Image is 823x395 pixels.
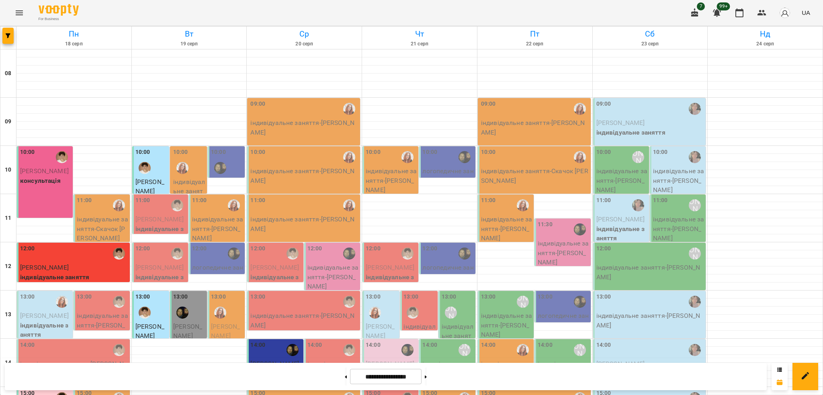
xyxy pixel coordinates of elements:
[139,307,151,319] img: Марина Кириченко
[401,248,414,260] img: Марина Кириченко
[653,166,704,195] p: індивідуальне заняття - [PERSON_NAME]
[228,248,240,260] img: Валерія Капітан
[214,307,226,319] div: Кобзар Зоряна
[343,151,355,163] img: Кобзар Зоряна
[366,244,381,253] label: 12:00
[20,167,69,175] span: [PERSON_NAME]
[594,28,706,40] h6: Сб
[211,323,240,340] span: [PERSON_NAME]
[717,2,730,10] span: 99+
[517,344,529,356] img: Кобзар Зоряна
[192,244,207,253] label: 12:00
[689,344,701,356] img: Мєдвєдєва Катерина
[709,40,821,48] h6: 24 серп
[422,148,437,157] label: 10:00
[250,118,358,137] p: індивідуальне заняття - [PERSON_NAME]
[401,344,414,356] img: Валерія Капітан
[250,244,265,253] label: 12:00
[113,199,125,211] img: Кобзар Зоряна
[779,7,790,18] img: avatar_s.png
[343,103,355,115] img: Кобзар Зоряна
[77,196,92,205] label: 11:00
[192,196,207,205] label: 11:00
[369,307,381,319] div: Кобзар Зоряна
[632,199,644,211] div: Мєдвєдєва Катерина
[171,199,183,211] img: Марина Кириченко
[366,341,381,350] label: 14:00
[343,199,355,211] div: Кобзар Зоряна
[481,293,496,301] label: 13:00
[250,272,301,291] p: індивідуальне заняття
[422,244,437,253] label: 12:00
[697,2,705,10] span: 7
[481,311,532,340] p: індивідуальне заняття - [PERSON_NAME]
[798,5,813,20] button: UA
[20,272,128,282] p: індивідуальне заняття
[250,341,265,350] label: 14:00
[135,264,184,271] span: [PERSON_NAME]
[192,263,243,291] p: логопедичне заняття 45хв - [PERSON_NAME]
[459,248,471,260] img: Валерія Капітан
[287,344,299,356] img: Валерія Капітан
[653,148,668,157] label: 10:00
[517,199,529,211] img: Кобзар Зоряна
[632,151,644,163] div: Савченко Дар'я
[135,224,186,243] p: індивідуальне заняття
[39,4,79,16] img: Voopty Logo
[689,151,701,163] div: Мєдвєдєва Катерина
[574,296,586,308] img: Валерія Капітан
[307,244,322,253] label: 12:00
[481,166,589,185] p: індивідуальне заняття - Скачок [PERSON_NAME]
[442,322,474,369] p: індивідуальне заняття - Алістархов [PERSON_NAME]
[20,176,71,186] p: консультація
[77,293,92,301] label: 13:00
[176,162,188,174] div: Кобзар Зоряна
[56,151,68,163] img: Марина Кириченко
[113,296,125,308] div: Марина Кириченко
[113,344,125,356] img: Марина Кириченко
[407,307,419,319] img: Марина Кириченко
[403,322,436,360] p: індивідуальне заняття - [PERSON_NAME]
[135,178,164,195] span: [PERSON_NAME]
[343,344,355,356] img: Марина Кириченко
[574,223,586,235] img: Валерія Капітан
[343,296,355,308] img: Марина Кириченко
[173,293,188,301] label: 13:00
[538,220,553,229] label: 11:30
[538,341,553,350] label: 14:00
[363,40,476,48] h6: 21 серп
[77,215,128,243] p: індивідуальне заняття - Скачок [PERSON_NAME]
[689,296,701,308] img: Мєдвєдєва Катерина
[250,196,265,205] label: 11:00
[135,272,186,291] p: індивідуальне заняття
[689,199,701,211] div: Савченко Дар'я
[173,148,188,157] label: 10:00
[709,28,821,40] h6: Нд
[596,341,611,350] label: 14:00
[171,248,183,260] div: Марина Кириченко
[20,312,69,319] span: [PERSON_NAME]
[574,151,586,163] img: Кобзар Зоряна
[366,264,414,271] span: [PERSON_NAME]
[211,148,226,157] label: 10:00
[139,162,151,174] img: Марина Кириченко
[481,196,496,205] label: 11:00
[517,296,529,308] div: Савченко Дар'я
[250,264,299,271] span: [PERSON_NAME]
[596,119,645,127] span: [PERSON_NAME]
[343,248,355,260] div: Валерія Капітан
[401,151,414,163] img: Кобзар Зоряна
[366,166,417,195] p: індивідуальне заняття - [PERSON_NAME]
[689,248,701,260] div: Савченко Дар'я
[459,151,471,163] img: Валерія Капітан
[113,248,125,260] div: Марина Кириченко
[481,118,589,137] p: індивідуальне заняття - [PERSON_NAME]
